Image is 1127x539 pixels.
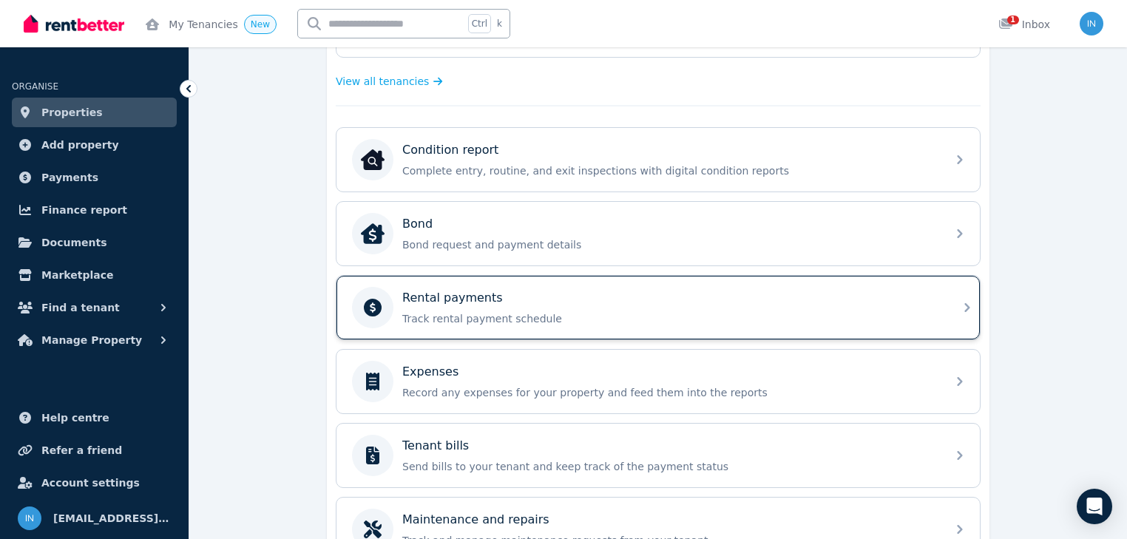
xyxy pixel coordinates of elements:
[402,237,938,252] p: Bond request and payment details
[12,260,177,290] a: Marketplace
[402,215,433,233] p: Bond
[402,141,498,159] p: Condition report
[12,195,177,225] a: Finance report
[41,234,107,251] span: Documents
[402,385,938,400] p: Record any expenses for your property and feed them into the reports
[402,311,938,326] p: Track rental payment schedule
[41,299,120,316] span: Find a tenant
[336,74,429,89] span: View all tenancies
[41,409,109,427] span: Help centre
[402,437,469,455] p: Tenant bills
[18,506,41,530] img: info@museliving.com.au
[402,289,503,307] p: Rental payments
[53,509,171,527] span: [EMAIL_ADDRESS][DOMAIN_NAME]
[336,74,443,89] a: View all tenancies
[12,163,177,192] a: Payments
[336,202,980,265] a: BondBondBond request and payment details
[12,403,177,433] a: Help centre
[41,266,113,284] span: Marketplace
[497,18,502,30] span: k
[12,293,177,322] button: Find a tenant
[1077,489,1112,524] div: Open Intercom Messenger
[41,474,140,492] span: Account settings
[41,136,119,154] span: Add property
[336,350,980,413] a: ExpensesRecord any expenses for your property and feed them into the reports
[1007,16,1019,24] span: 1
[12,468,177,498] a: Account settings
[361,222,385,245] img: Bond
[336,128,980,191] a: Condition reportCondition reportComplete entry, routine, and exit inspections with digital condit...
[12,325,177,355] button: Manage Property
[998,17,1050,32] div: Inbox
[336,276,980,339] a: Rental paymentsTrack rental payment schedule
[402,363,458,381] p: Expenses
[12,81,58,92] span: ORGANISE
[12,435,177,465] a: Refer a friend
[12,98,177,127] a: Properties
[468,14,491,33] span: Ctrl
[41,331,142,349] span: Manage Property
[251,19,270,30] span: New
[41,104,103,121] span: Properties
[402,459,938,474] p: Send bills to your tenant and keep track of the payment status
[361,148,385,172] img: Condition report
[1080,12,1103,35] img: info@museliving.com.au
[41,441,122,459] span: Refer a friend
[24,13,124,35] img: RentBetter
[41,169,98,186] span: Payments
[41,201,127,219] span: Finance report
[402,163,938,178] p: Complete entry, routine, and exit inspections with digital condition reports
[402,511,549,529] p: Maintenance and repairs
[12,130,177,160] a: Add property
[336,424,980,487] a: Tenant billsSend bills to your tenant and keep track of the payment status
[12,228,177,257] a: Documents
